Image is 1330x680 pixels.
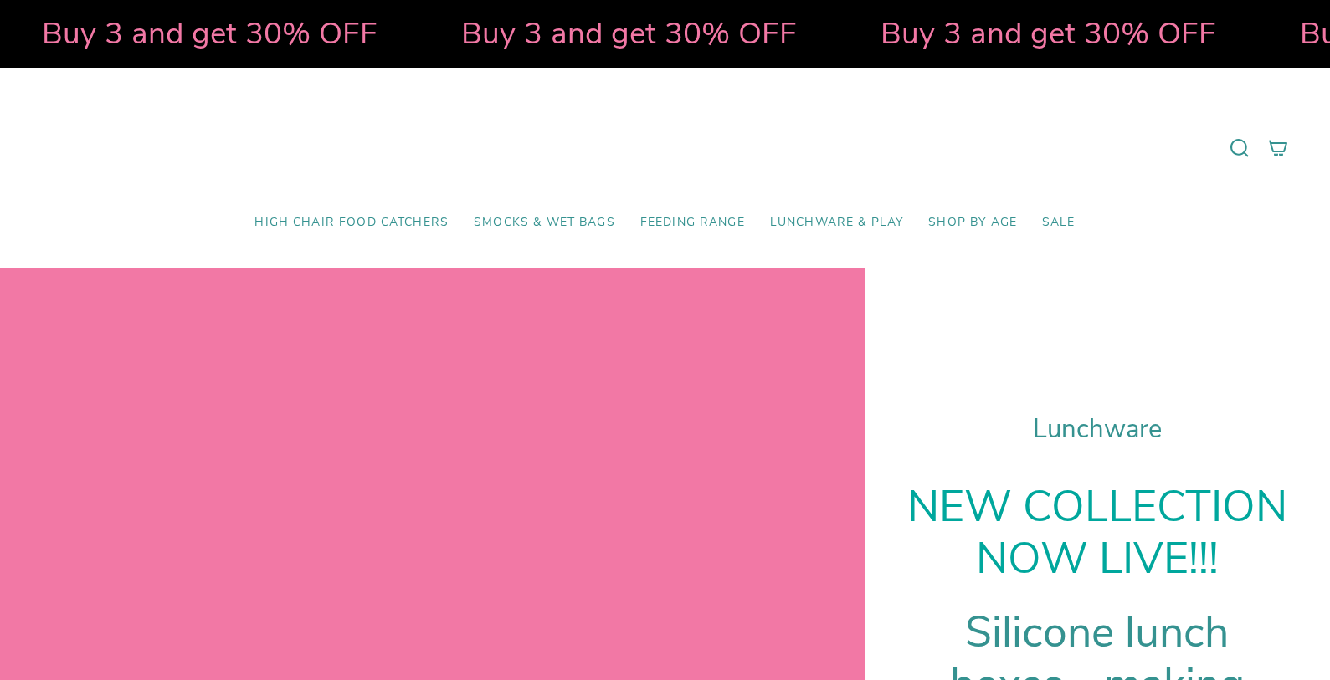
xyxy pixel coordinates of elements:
[906,414,1288,445] h1: Lunchware
[628,203,757,243] a: Feeding Range
[10,13,346,54] strong: Buy 3 and get 30% OFF
[242,203,461,243] a: High Chair Food Catchers
[849,13,1184,54] strong: Buy 3 and get 30% OFF
[757,203,916,243] a: Lunchware & Play
[928,216,1017,230] span: Shop by Age
[916,203,1030,243] a: Shop by Age
[474,216,615,230] span: Smocks & Wet Bags
[254,216,449,230] span: High Chair Food Catchers
[770,216,903,230] span: Lunchware & Play
[429,13,765,54] strong: Buy 3 and get 30% OFF
[640,216,745,230] span: Feeding Range
[1042,216,1076,230] span: SALE
[521,93,809,203] a: Mumma’s Little Helpers
[907,478,1287,588] strong: NEW COLLECTION NOW LIVE!!!
[461,203,628,243] a: Smocks & Wet Bags
[1030,203,1088,243] a: SALE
